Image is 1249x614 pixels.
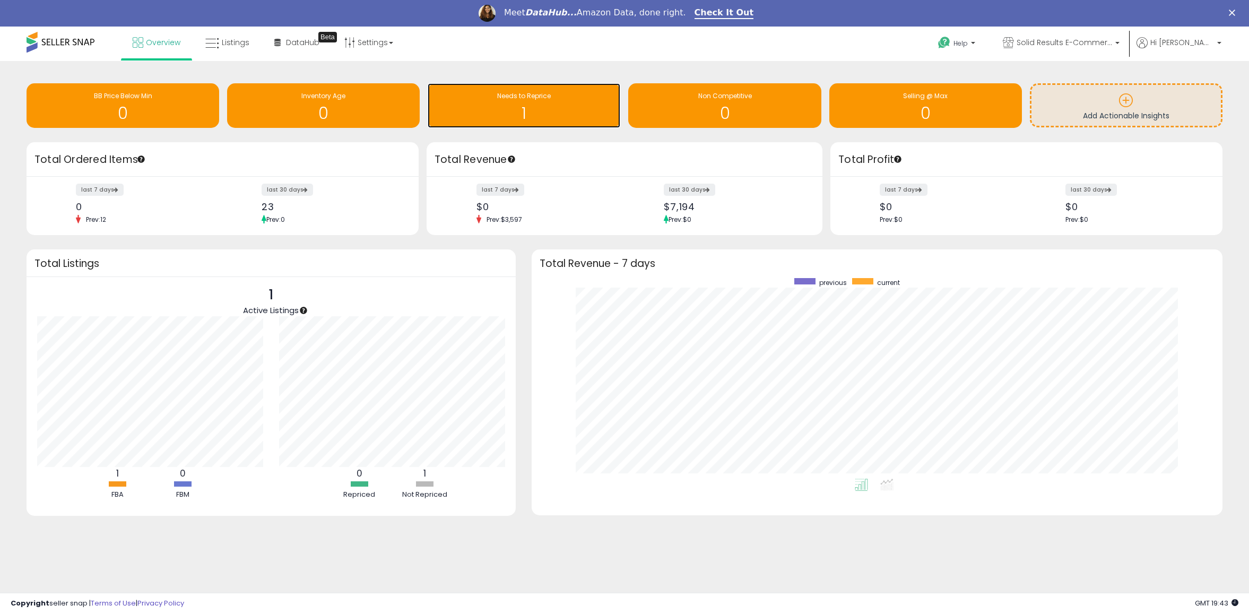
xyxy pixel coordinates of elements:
span: DataHub [286,37,319,48]
label: last 30 days [262,184,313,196]
div: Tooltip anchor [507,154,516,164]
b: 1 [116,467,119,480]
div: 0 [76,201,214,212]
span: Prev: $0 [1065,215,1088,224]
h1: 0 [835,105,1017,122]
a: Non Competitive 0 [628,83,821,128]
div: $0 [1065,201,1204,212]
div: FBA [85,490,149,500]
b: 0 [357,467,362,480]
div: Repriced [327,490,391,500]
span: previous [819,278,847,287]
span: Help [953,39,968,48]
a: Check It Out [695,7,754,19]
div: Meet Amazon Data, done right. [504,7,686,18]
span: Prev: $0 [669,215,691,224]
label: last 7 days [76,184,124,196]
a: Settings [336,27,401,58]
div: $7,194 [664,201,804,212]
h3: Total Listings [34,260,508,267]
span: Active Listings [243,305,299,316]
h1: 0 [232,105,414,122]
a: Needs to Reprice 1 [428,83,620,128]
a: Overview [125,27,188,58]
div: Tooltip anchor [318,32,337,42]
span: Inventory Age [301,91,345,100]
a: Solid Results E-Commerce [995,27,1127,61]
i: DataHub... [525,7,577,18]
div: $0 [476,201,617,212]
a: Selling @ Max 0 [829,83,1022,128]
p: 1 [243,285,299,305]
span: Selling @ Max [903,91,948,100]
a: Hi [PERSON_NAME] [1137,37,1221,61]
span: Overview [146,37,180,48]
a: Inventory Age 0 [227,83,420,128]
a: Add Actionable Insights [1031,85,1221,126]
div: Tooltip anchor [299,306,308,315]
img: Profile image for Georgie [479,5,496,22]
div: Tooltip anchor [893,154,903,164]
a: Help [930,28,986,61]
span: Needs to Reprice [497,91,551,100]
span: current [877,278,900,287]
div: Close [1229,10,1239,16]
span: Prev: 12 [81,215,111,224]
div: 23 [262,201,400,212]
h1: 1 [433,105,615,122]
span: Prev: 0 [266,215,285,224]
span: Hi [PERSON_NAME] [1150,37,1214,48]
label: last 7 days [476,184,524,196]
div: Tooltip anchor [136,154,146,164]
div: FBM [151,490,214,500]
span: Listings [222,37,249,48]
div: $0 [880,201,1018,212]
b: 0 [180,467,186,480]
label: last 30 days [664,184,715,196]
a: BB Price Below Min 0 [27,83,219,128]
span: BB Price Below Min [94,91,152,100]
div: Not Repriced [393,490,456,500]
b: 1 [423,467,426,480]
span: Solid Results E-Commerce [1017,37,1112,48]
h3: Total Profit [838,152,1215,167]
span: Prev: $3,597 [481,215,527,224]
h3: Total Revenue - 7 days [540,260,1215,267]
h3: Total Ordered Items [34,152,411,167]
h3: Total Revenue [435,152,814,167]
a: DataHub [266,27,327,58]
span: Non Competitive [698,91,752,100]
label: last 30 days [1065,184,1117,196]
h1: 0 [32,105,214,122]
i: Get Help [938,36,951,49]
h1: 0 [634,105,816,122]
span: Add Actionable Insights [1083,110,1169,121]
a: Listings [197,27,257,58]
label: last 7 days [880,184,927,196]
span: Prev: $0 [880,215,903,224]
